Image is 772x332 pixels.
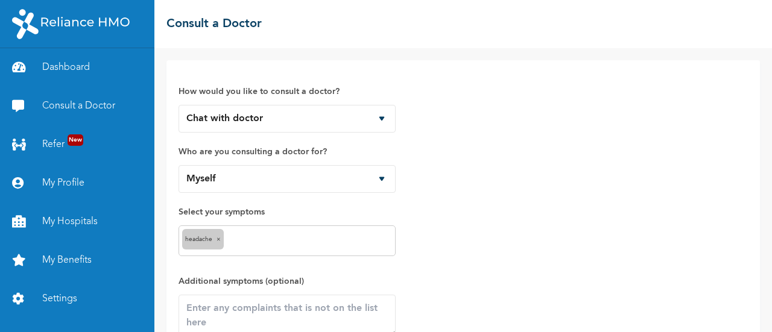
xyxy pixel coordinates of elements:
label: Additional symptoms (optional) [179,274,396,289]
label: Who are you consulting a doctor for? [179,145,396,159]
span: × [217,236,221,242]
div: headache [182,229,224,249]
label: Select your symptoms [179,205,396,219]
h2: Consult a Doctor [166,15,262,33]
label: How would you like to consult a doctor? [179,84,396,99]
span: New [68,134,83,146]
img: RelianceHMO's Logo [12,9,130,39]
